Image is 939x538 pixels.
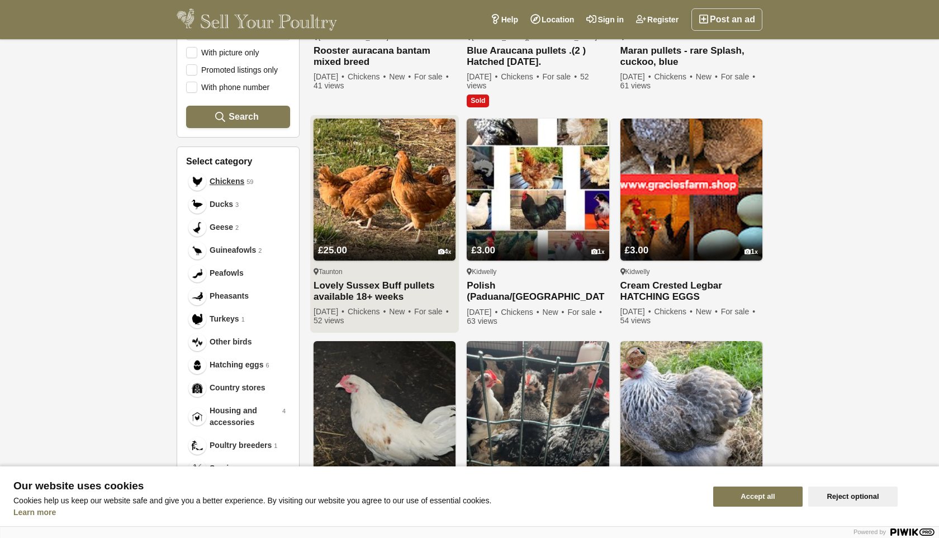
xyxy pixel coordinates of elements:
[691,8,762,31] a: Post an ad
[192,360,203,371] img: Hatching eggs
[620,280,762,303] a: Cream Crested Legbar HATCHING EGGS
[192,463,203,474] img: Services
[192,337,203,348] img: Other birds
[13,508,56,517] a: Learn more
[567,308,603,317] span: For sale
[620,316,651,325] span: 54 views
[414,72,449,81] span: For sale
[210,244,256,256] span: Guineafowls
[620,446,762,483] a: £35.00 4
[630,8,685,31] a: Register
[314,81,344,90] span: 41 views
[186,376,290,399] a: Country stores Country stores
[13,480,700,492] span: Our website uses cookies
[186,216,290,239] a: Geese Geese 2
[186,170,290,193] a: Chickens Chickens 59
[580,8,630,31] a: Sign in
[696,72,719,81] span: New
[186,193,290,216] a: Ducks Ducks 3
[186,331,290,353] a: Other birds Other birds
[620,119,762,261] img: Cream Crested Legbar HATCHING EGGS
[210,267,244,279] span: Peafowls
[620,267,762,276] div: Kidwelly
[186,156,290,167] h3: Select category
[186,47,259,57] label: With picture only
[235,200,239,210] em: 3
[186,399,290,434] a: Housing and accessories Housing and accessories 4
[210,382,265,394] span: Country stores
[186,353,290,376] a: Hatching eggs Hatching eggs 6
[721,72,756,81] span: For sale
[210,199,233,210] span: Ducks
[186,434,290,457] a: Poultry breeders Poultry breeders 1
[235,223,239,233] em: 2
[210,221,233,233] span: Geese
[210,290,249,302] span: Pheasants
[625,245,649,256] span: £3.00
[543,308,566,317] span: New
[186,64,278,74] label: Promoted listings only
[467,95,489,107] span: Sold
[314,72,345,81] span: [DATE]
[314,341,456,483] img: 12 week old rhode islan cockeral
[620,81,651,90] span: 61 views
[186,285,290,308] a: Pheasants Pheasants
[524,8,580,31] a: Location
[241,315,245,324] em: 1
[348,307,387,316] span: Chickens
[625,346,647,368] img: Penny
[186,457,290,480] a: Services Services 4
[192,176,203,187] img: Chickens
[467,317,497,325] span: 63 views
[348,72,387,81] span: Chickens
[186,82,269,92] label: With phone number
[467,341,609,483] img: Lovely Mix of Pekin Cockerels!
[265,361,269,370] em: 6
[229,111,258,122] span: Search
[501,308,540,317] span: Chickens
[177,8,337,31] img: Sell Your Poultry
[210,176,244,187] span: Chickens
[471,245,495,256] span: £3.00
[192,199,203,210] img: Ducks
[808,487,898,507] button: Reject optional
[467,72,499,81] span: [DATE]
[314,307,345,316] span: [DATE]
[654,307,694,316] span: Chickens
[467,446,609,483] a: Free 1
[318,245,347,256] span: £25.00
[210,336,252,348] span: Other birds
[274,441,277,451] em: 1
[620,224,762,261] a: £3.00 1
[467,45,609,68] a: Blue Araucana pullets .(2 ) Hatched [DATE].
[467,280,609,303] a: Polish (Paduana/[GEOGRAPHIC_DATA]) Frizzled & Smooth HATACHING EGGS
[314,224,456,261] a: £25.00 4
[484,8,524,31] a: Help
[620,341,762,483] img: Pekin Bantams POL
[853,528,886,535] span: Powered by
[314,267,456,276] div: Taunton
[186,239,290,262] a: Guineafowls Guineafowls 2
[210,440,272,451] span: Poultry breeders
[620,72,652,81] span: [DATE]
[186,308,290,331] a: Turkeys Turkeys 1
[501,72,540,81] span: Chickens
[192,222,203,233] img: Geese
[543,72,578,81] span: For sale
[192,411,203,422] img: Housing and accessories
[210,405,280,428] span: Housing and accessories
[467,267,609,276] div: Kidwelly
[467,119,609,261] img: Polish (Paduana/Padua) Frizzled & Smooth HATACHING EGGS
[314,316,344,325] span: 52 views
[744,248,758,256] div: 1
[186,262,290,285] a: Peafowls Peafowls
[314,45,456,68] a: Rooster auracana bantam mixed breed
[467,72,589,90] span: 52 views
[389,307,412,316] span: New
[467,308,499,317] span: [DATE]
[192,383,203,394] img: Country stores
[438,248,452,256] div: 4
[244,464,248,474] em: 4
[620,45,762,68] a: Maran pullets - rare Splash, cuckoo, blue
[210,313,239,325] span: Turkeys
